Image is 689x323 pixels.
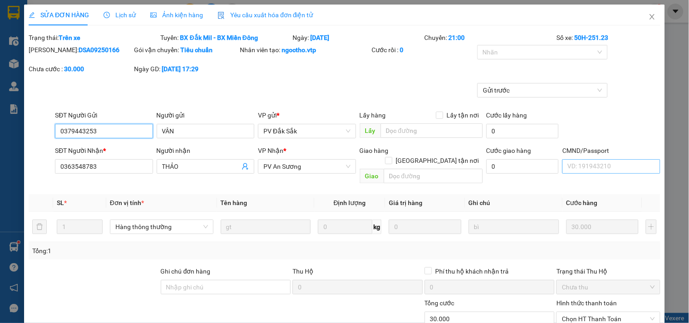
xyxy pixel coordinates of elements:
span: Tên hàng [221,199,248,206]
img: logo [9,20,21,43]
div: Ngày: [292,33,424,43]
span: close [649,13,656,20]
b: [DATE] [310,34,329,41]
span: Giao hàng [360,147,389,154]
div: Ngày GD: [134,64,238,74]
span: picture [150,12,157,18]
span: Yêu cầu xuất hóa đơn điện tử [218,11,313,19]
div: Nhân viên tạo: [240,45,370,55]
div: Người gửi [157,110,254,120]
div: Cước rồi : [372,45,476,55]
input: Cước lấy hàng [486,124,559,138]
span: Lịch sử [104,11,136,19]
span: Thu Hộ [292,268,313,275]
button: Close [639,5,665,30]
label: Ghi chú đơn hàng [161,268,211,275]
span: [GEOGRAPHIC_DATA] tận nơi [392,156,483,166]
b: DSA09250166 [79,46,119,54]
div: Số xe: [555,33,661,43]
div: Gói vận chuyển: [134,45,238,55]
label: Cước giao hàng [486,147,531,154]
div: VP gửi [258,110,356,120]
span: Định lượng [334,199,366,206]
b: [DATE] 17:29 [162,65,199,73]
span: edit [29,12,35,18]
span: clock-circle [104,12,110,18]
span: Chưa thu [562,280,654,294]
span: Cước hàng [566,199,598,206]
input: 0 [389,220,461,234]
span: SỬA ĐƠN HÀNG [29,11,89,19]
span: 14:26:43 [DATE] [86,41,128,48]
b: BX Đắk Mil - BX Miền Đông [180,34,258,41]
span: SL [57,199,64,206]
b: ngoctho.vtp [282,46,316,54]
input: Cước giao hàng [486,159,559,174]
span: PV Đắk Mil [91,64,114,69]
div: Chuyến: [424,33,556,43]
span: VP Nhận [258,147,283,154]
span: Lấy [360,123,381,138]
span: Nơi gửi: [9,63,19,76]
div: [PERSON_NAME]: [29,45,132,55]
b: Tiêu chuẩn [181,46,213,54]
div: Người nhận [157,146,254,156]
span: Ảnh kiện hàng [150,11,203,19]
label: Hình thức thanh toán [556,299,617,307]
span: Đơn vị tính [110,199,144,206]
span: Giá trị hàng [389,199,422,206]
span: Nơi nhận: [69,63,84,76]
img: icon [218,12,225,19]
b: 21:00 [449,34,465,41]
span: user-add [242,163,249,170]
span: Lấy tận nơi [443,110,483,120]
span: Tổng cước [425,299,455,307]
span: Gửi trước [483,83,602,97]
span: Phí thu hộ khách nhận trả [432,266,513,276]
span: kg [372,220,382,234]
strong: BIÊN NHẬN GỬI HÀNG HOÁ [31,54,105,61]
div: CMND/Passport [562,146,660,156]
div: SĐT Người Nhận [55,146,153,156]
span: Lấy hàng [360,112,386,119]
div: Tổng: 1 [32,246,267,256]
div: Trạng thái Thu Hộ [556,266,660,276]
div: Tuyến: [160,33,292,43]
input: Dọc đường [384,169,483,183]
span: PV An Sương [263,160,350,173]
div: SĐT Người Gửi [55,110,153,120]
span: Giao [360,169,384,183]
div: Chưa cước : [29,64,132,74]
b: Trên xe [59,34,80,41]
input: Ghi chú đơn hàng [161,280,291,294]
input: 0 [566,220,639,234]
input: VD: Bàn, Ghế [221,220,311,234]
span: Hàng thông thường [115,220,208,234]
div: Trạng thái: [28,33,160,43]
b: 30.000 [64,65,84,73]
input: Ghi Chú [469,220,559,234]
b: 0 [400,46,404,54]
span: AS09250060 [91,34,128,41]
b: 50H-251.23 [574,34,608,41]
label: Cước lấy hàng [486,112,527,119]
button: delete [32,220,47,234]
strong: CÔNG TY TNHH [GEOGRAPHIC_DATA] 214 QL13 - P.26 - Q.BÌNH THẠNH - TP HCM 1900888606 [24,15,74,49]
th: Ghi chú [465,194,563,212]
input: Dọc đường [381,123,483,138]
span: PV Đắk Sắk [263,124,350,138]
button: plus [646,220,657,234]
